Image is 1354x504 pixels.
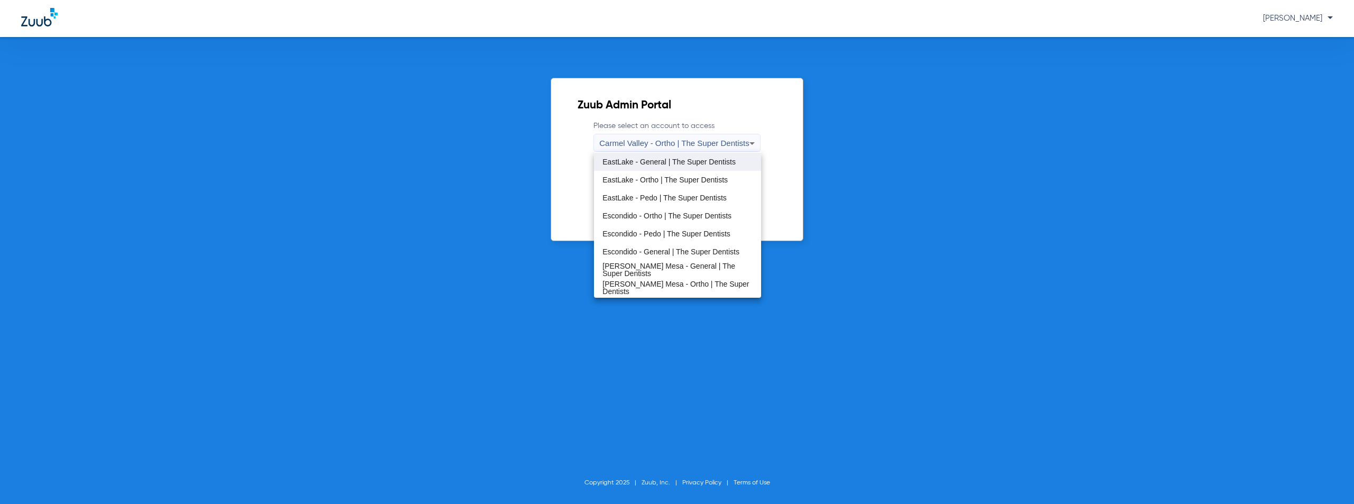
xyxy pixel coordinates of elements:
[1301,453,1354,504] iframe: Chat Widget
[602,248,739,255] span: Escondido - General | The Super Dentists
[602,212,731,219] span: Escondido - Ortho | The Super Dentists
[602,280,752,295] span: [PERSON_NAME] Mesa - Ortho | The Super Dentists
[602,262,752,277] span: [PERSON_NAME] Mesa - General | The Super Dentists
[602,194,727,201] span: EastLake - Pedo | The Super Dentists
[602,158,736,166] span: EastLake - General | The Super Dentists
[602,230,730,237] span: Escondido - Pedo | The Super Dentists
[602,176,728,184] span: EastLake - Ortho | The Super Dentists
